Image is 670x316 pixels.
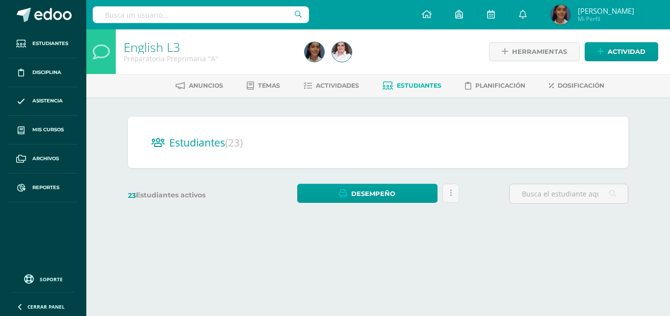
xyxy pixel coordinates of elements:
[32,69,61,76] span: Disciplina
[128,191,247,200] label: Estudiantes activos
[465,78,525,94] a: Planificación
[258,82,280,89] span: Temas
[124,39,180,55] a: English L3
[8,116,78,145] a: Mis cursos
[549,78,604,94] a: Dosificación
[397,82,441,89] span: Estudiantes
[124,40,293,54] h1: English L3
[176,78,223,94] a: Anuncios
[32,40,68,48] span: Estudiantes
[93,6,309,23] input: Busca un usuario...
[578,15,634,23] span: Mi Perfil
[304,78,359,94] a: Actividades
[40,276,63,283] span: Soporte
[225,136,243,149] span: (23)
[128,191,136,200] span: 23
[351,185,395,203] span: Desempeño
[475,82,525,89] span: Planificación
[8,87,78,116] a: Asistencia
[32,155,59,163] span: Archivos
[383,78,441,94] a: Estudiantes
[8,145,78,173] a: Archivos
[8,58,78,87] a: Disciplina
[489,42,580,61] a: Herramientas
[32,184,59,192] span: Reportes
[32,97,63,105] span: Asistencia
[585,42,658,61] a: Actividad
[27,303,65,310] span: Cerrar panel
[169,136,243,149] span: Estudiantes
[8,29,78,58] a: Estudiantes
[578,6,634,16] span: [PERSON_NAME]
[551,5,570,24] img: a9dc8396f538b77b0731af4a51e04737.png
[189,82,223,89] span: Anuncios
[305,42,324,62] img: a9dc8396f538b77b0731af4a51e04737.png
[608,43,645,61] span: Actividad
[8,173,78,202] a: Reportes
[512,43,567,61] span: Herramientas
[510,184,628,203] input: Busca el estudiante aquí...
[247,78,280,94] a: Temas
[558,82,604,89] span: Dosificación
[297,184,437,203] a: Desempeño
[316,82,359,89] span: Actividades
[124,54,293,63] div: Preparatoria Preprimaria 'A'
[12,272,75,285] a: Soporte
[32,126,64,134] span: Mis cursos
[332,42,352,62] img: 90ff07e7ad6dea4cda93a247b25c642c.png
